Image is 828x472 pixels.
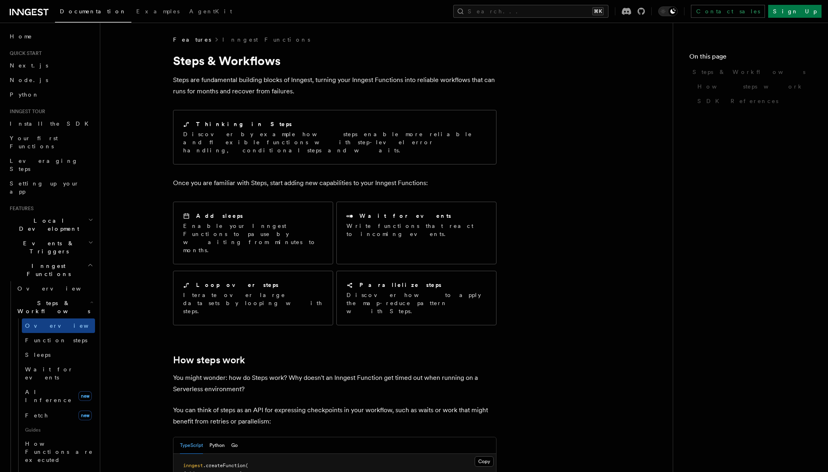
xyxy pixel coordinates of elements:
[184,2,237,22] a: AgentKit
[6,236,95,259] button: Events & Triggers
[173,405,496,427] p: You can think of steps as an API for expressing checkpoints in your workflow, such as waits or wo...
[25,322,108,329] span: Overview
[6,259,95,281] button: Inngest Functions
[25,389,72,403] span: AI Inference
[689,65,812,79] a: Steps & Workflows
[136,8,180,15] span: Examples
[10,77,48,83] span: Node.js
[22,424,95,436] span: Guides
[336,271,496,325] a: Parallelize stepsDiscover how to apply the map-reduce pattern with Steps.
[694,79,812,94] a: How steps work
[189,8,232,15] span: AgentKit
[173,36,211,44] span: Features
[25,352,51,358] span: Sleeps
[22,318,95,333] a: Overview
[17,285,101,292] span: Overview
[196,120,292,128] h2: Thinking in Steps
[203,463,245,468] span: .createFunction
[6,116,95,131] a: Install the SDK
[10,62,48,69] span: Next.js
[183,130,486,154] p: Discover by example how steps enable more reliable and flexible functions with step-level error h...
[173,271,333,325] a: Loop over stepsIterate over large datasets by looping with steps.
[180,437,203,454] button: TypeScript
[14,281,95,296] a: Overview
[6,58,95,73] a: Next.js
[22,362,95,385] a: Wait for events
[6,213,95,236] button: Local Development
[183,222,323,254] p: Enable your Inngest Functions to pause by waiting from minutes to months.
[22,385,95,407] a: AI Inferencenew
[6,73,95,87] a: Node.js
[475,456,494,467] button: Copy
[60,8,127,15] span: Documentation
[173,53,496,68] h1: Steps & Workflows
[173,202,333,264] a: Add sleepsEnable your Inngest Functions to pause by waiting from minutes to months.
[14,296,95,318] button: Steps & Workflows
[359,281,441,289] h2: Parallelize steps
[22,407,95,424] a: Fetchnew
[6,205,34,212] span: Features
[183,463,203,468] span: inngest
[131,2,184,22] a: Examples
[25,337,87,343] span: Function steps
[592,7,604,15] kbd: ⌘K
[6,87,95,102] a: Python
[231,437,238,454] button: Go
[25,412,49,419] span: Fetch
[196,281,279,289] h2: Loop over steps
[245,463,248,468] span: (
[6,29,95,44] a: Home
[658,6,678,16] button: Toggle dark mode
[6,176,95,199] a: Setting up your app
[6,262,87,278] span: Inngest Functions
[6,108,45,115] span: Inngest tour
[173,177,496,189] p: Once you are familiar with Steps, start adding new capabilities to your Inngest Functions:
[22,436,95,467] a: How Functions are executed
[691,5,765,18] a: Contact sales
[25,366,73,381] span: Wait for events
[453,5,608,18] button: Search...⌘K
[6,239,88,255] span: Events & Triggers
[10,158,78,172] span: Leveraging Steps
[346,222,486,238] p: Write functions that react to incoming events.
[768,5,822,18] a: Sign Up
[222,36,310,44] a: Inngest Functions
[22,333,95,348] a: Function steps
[6,131,95,154] a: Your first Functions
[689,52,812,65] h4: On this page
[25,440,93,463] span: How Functions are executed
[346,291,486,315] p: Discover how to apply the map-reduce pattern with Steps.
[173,354,245,366] a: How steps work
[10,32,32,40] span: Home
[22,348,95,362] a: Sleeps
[336,202,496,264] a: Wait for eventsWrite functions that react to incoming events.
[55,2,131,23] a: Documentation
[6,217,88,233] span: Local Development
[183,291,323,315] p: Iterate over large datasets by looping with steps.
[173,74,496,97] p: Steps are fundamental building blocks of Inngest, turning your Inngest Functions into reliable wo...
[209,437,225,454] button: Python
[6,154,95,176] a: Leveraging Steps
[697,82,804,91] span: How steps work
[173,110,496,164] a: Thinking in StepsDiscover by example how steps enable more reliable and flexible functions with s...
[196,212,243,220] h2: Add sleeps
[78,411,92,420] span: new
[78,391,92,401] span: new
[359,212,451,220] h2: Wait for events
[694,94,812,108] a: SDK References
[10,180,79,195] span: Setting up your app
[14,299,90,315] span: Steps & Workflows
[10,91,39,98] span: Python
[697,97,778,105] span: SDK References
[693,68,805,76] span: Steps & Workflows
[10,135,58,150] span: Your first Functions
[10,120,93,127] span: Install the SDK
[173,372,496,395] p: You might wonder: how do Steps work? Why doesn't an Inngest Function get timed out when running o...
[6,50,42,57] span: Quick start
